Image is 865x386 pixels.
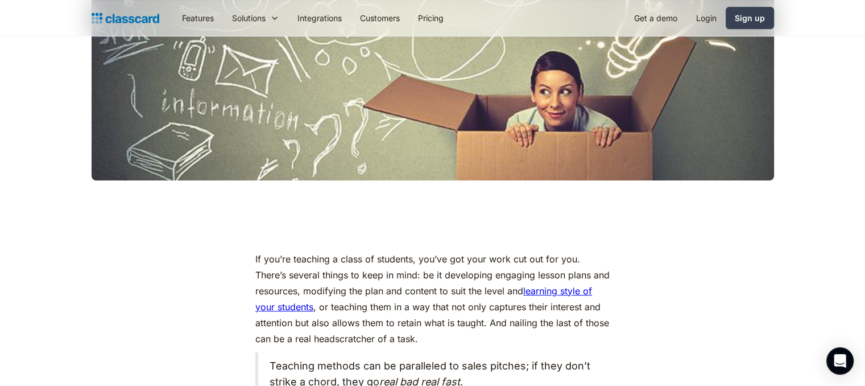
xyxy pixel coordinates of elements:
[409,5,453,31] a: Pricing
[735,12,765,24] div: Sign up
[223,5,288,31] div: Solutions
[92,10,159,26] a: home
[826,347,854,375] div: Open Intercom Messenger
[255,285,592,313] a: learning style of your students
[255,251,610,347] p: If you’re teaching a class of students, you’ve got your work cut out for you. There’s several thi...
[726,7,774,29] a: Sign up
[173,5,223,31] a: Features
[232,12,266,24] div: Solutions
[687,5,726,31] a: Login
[625,5,686,31] a: Get a demo
[351,5,409,31] a: Customers
[288,5,351,31] a: Integrations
